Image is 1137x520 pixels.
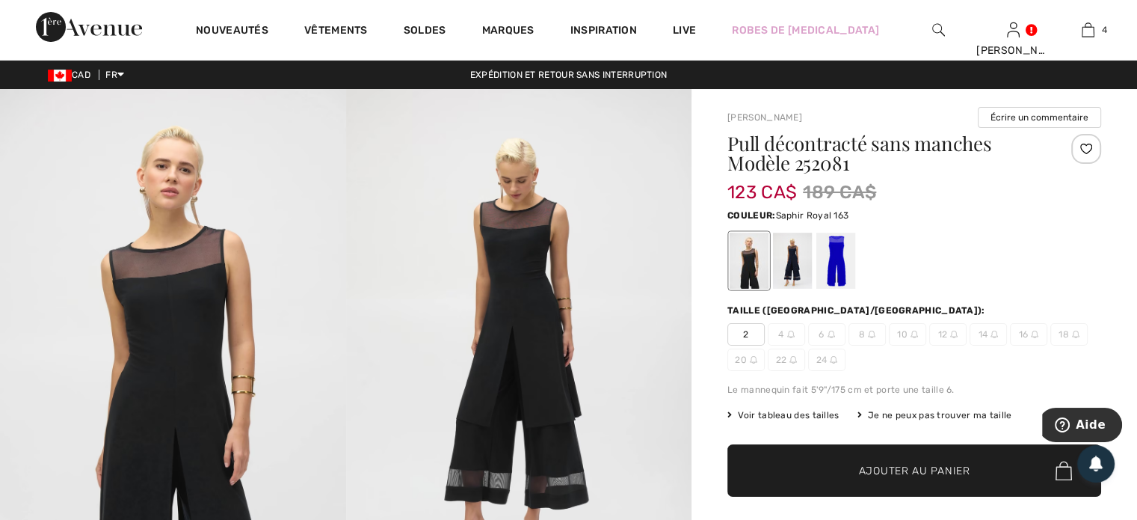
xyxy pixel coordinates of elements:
img: ring-m.svg [787,331,795,338]
a: Vêtements [304,24,368,40]
iframe: Ouvre un widget dans lequel vous pouvez trouver plus d’informations [1042,408,1122,445]
button: Écrire un commentaire [978,107,1101,128]
img: Mon panier [1082,21,1094,39]
img: ring-m.svg [950,331,958,338]
a: Robes de [MEDICAL_DATA] [732,22,879,38]
img: ring-m.svg [868,331,875,338]
button: Ajouter au panier [727,444,1101,497]
img: ring-m.svg [990,331,998,338]
span: CAD [48,70,96,80]
span: Ajouter au panier [859,463,970,479]
span: 16 [1010,323,1047,346]
span: 18 [1050,323,1088,346]
span: 4 [1102,23,1107,37]
a: Soldes [404,24,446,40]
a: [PERSON_NAME] [727,112,802,123]
div: Je ne peux pas trouver ma taille [857,409,1012,422]
div: Noir [730,233,768,289]
div: Le mannequin fait 5'9"/175 cm et porte une taille 6. [727,383,1101,397]
div: [PERSON_NAME] [976,43,1050,58]
img: ring-m.svg [830,356,837,364]
h1: Pull décontracté sans manches Modèle 252081 [727,134,1039,173]
a: Nouveautés [196,24,268,40]
img: ring-m.svg [910,331,918,338]
img: Bag.svg [1056,461,1072,480]
span: 2 [727,323,765,346]
span: 123 CA$ [727,167,797,203]
span: 8 [848,323,886,346]
span: 22 [768,349,805,371]
span: Inspiration [570,24,637,40]
span: 20 [727,349,765,371]
span: 10 [889,323,926,346]
img: ring-m.svg [750,356,757,364]
img: ring-m.svg [1072,331,1079,338]
a: Live [673,22,696,38]
img: recherche [932,21,945,39]
span: Voir tableau des tailles [727,409,839,422]
span: 14 [970,323,1007,346]
span: 12 [929,323,967,346]
span: 189 CA$ [803,179,876,206]
a: Se connecter [1007,22,1020,37]
img: ring-m.svg [1031,331,1038,338]
img: ring-m.svg [828,331,835,338]
div: Saphir Royal 163 [816,233,855,289]
img: Mes infos [1007,21,1020,39]
div: Bleu Nuit [773,233,812,289]
img: Canadian Dollar [48,70,72,82]
span: Couleur: [727,210,775,221]
span: Saphir Royal 163 [775,210,848,221]
a: Marques [482,24,534,40]
a: 4 [1051,21,1124,39]
span: 4 [768,323,805,346]
span: FR [105,70,124,80]
div: Taille ([GEOGRAPHIC_DATA]/[GEOGRAPHIC_DATA]): [727,304,988,317]
img: ring-m.svg [789,356,797,364]
span: 24 [808,349,845,371]
span: 6 [808,323,845,346]
img: 1ère Avenue [36,12,142,42]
